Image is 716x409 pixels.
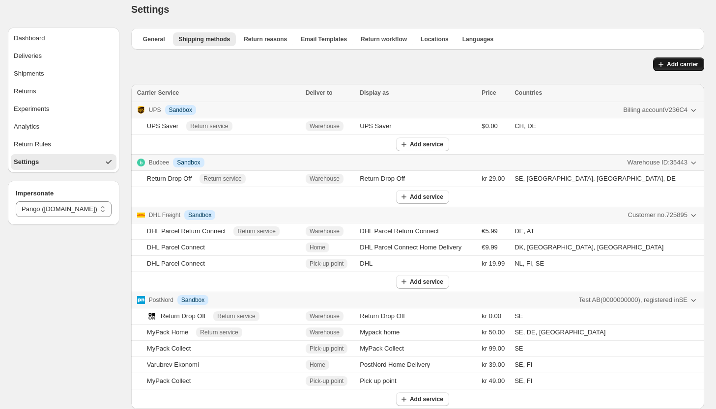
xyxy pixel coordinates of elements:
span: Locations [421,35,449,43]
span: Email Templates [301,35,347,43]
span: €5.99 [482,226,498,236]
span: Deliver to [306,89,333,96]
div: DHL Parcel Return Connect [147,226,226,236]
p: DHL Freight [149,210,180,220]
span: Add service [410,193,443,201]
button: Billing accountV236C4 [617,102,704,118]
span: Sandbox [169,106,192,114]
span: Warehouse [310,312,340,320]
div: Analytics [14,122,39,132]
button: Add service [396,275,449,289]
span: Settings [131,4,169,15]
button: Returns [11,83,116,99]
span: Add service [410,278,443,286]
span: Add service [410,140,443,148]
span: Add carrier [667,60,698,68]
span: kr 0.00 [482,311,501,321]
div: Deliveries [14,51,42,61]
span: kr 19.99 [482,259,505,269]
span: kr 29.00 [482,174,505,184]
img: Logo [137,106,145,114]
p: PostNord [149,295,173,305]
span: Sandbox [181,296,204,304]
button: Add service [396,190,449,204]
span: Add service [410,395,443,403]
button: Add carrier [653,57,704,71]
div: DHL [360,259,476,269]
button: Test AB(0000000000), registered inSE [573,292,704,308]
span: Price [482,89,496,96]
div: Return Drop Off [147,174,192,184]
button: Customer no.725895 [622,207,704,223]
button: Deliveries [11,48,116,64]
span: Return service [190,122,228,130]
span: kr 99.00 [482,344,505,354]
span: Pick-up point [310,260,344,268]
span: Display as [360,89,389,96]
span: Customer no. 725895 [628,210,687,220]
div: Returns [14,86,36,96]
p: Budbee [149,158,169,167]
span: $0.00 [482,121,498,131]
td: DK, [GEOGRAPHIC_DATA], [GEOGRAPHIC_DATA] [512,240,704,256]
span: Warehouse [310,227,340,235]
button: Add service [396,137,449,151]
td: NL, FI, SE [512,256,704,272]
span: Countries [515,89,542,96]
span: Warehouse [310,328,340,336]
div: Return Drop Off [147,311,206,321]
span: Shipping methods [179,35,230,43]
td: SE [512,341,704,357]
button: Dashboard [11,30,116,46]
span: kr 50.00 [482,327,505,337]
td: SE, FI [512,373,704,389]
button: Experiments [11,101,116,117]
span: Carrier Service [137,89,179,96]
span: Warehouse [310,122,340,130]
div: PostNord Home Delivery [360,360,476,370]
button: Shipments [11,66,116,82]
div: Shipments [14,69,44,79]
div: DHL Parcel Connect [147,243,205,252]
div: Mypack home [360,327,476,337]
span: Test AB ( 0000000000 ), registered in SE [579,295,687,305]
span: kr 49.00 [482,376,505,386]
span: Pick-up point [310,345,344,353]
div: DHL Parcel Return Connect [360,226,476,236]
span: Languages [462,35,493,43]
div: MyPack Collect [360,344,476,354]
button: Add service [396,392,449,406]
span: Return service [200,328,238,336]
img: Logo [137,159,145,166]
td: SE [512,308,704,325]
span: Sandbox [188,211,211,219]
span: Return service [203,175,241,183]
div: DHL Parcel Connect Home Delivery [360,243,476,252]
div: MyPack Collect [147,376,191,386]
div: Return Drop Off [360,174,476,184]
span: Home [310,244,325,251]
span: kr 39.00 [482,360,505,370]
td: SE, FI [512,357,704,373]
span: Home [310,361,325,369]
span: Return reasons [244,35,287,43]
td: SE, [GEOGRAPHIC_DATA], [GEOGRAPHIC_DATA], DE [512,171,704,187]
span: Warehouse ID: 35443 [628,158,687,167]
span: €9.99 [482,243,498,252]
div: UPS Saver [360,121,476,131]
h4: Impersonate [16,189,112,198]
div: Varubrev Ekonomi [147,360,199,370]
div: UPS Saver [147,121,178,131]
span: Return service [217,312,255,320]
span: Return workflow [361,35,407,43]
button: Warehouse ID:35443 [622,155,704,170]
span: Pick-up point [310,377,344,385]
div: Experiments [14,104,49,114]
div: MyPack Collect [147,344,191,354]
div: Dashboard [14,33,45,43]
img: Logo [137,211,145,219]
span: Warehouse [310,175,340,183]
span: Sandbox [177,159,200,166]
span: Billing account V236C4 [623,105,687,115]
td: SE, DE, [GEOGRAPHIC_DATA] [512,325,704,341]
